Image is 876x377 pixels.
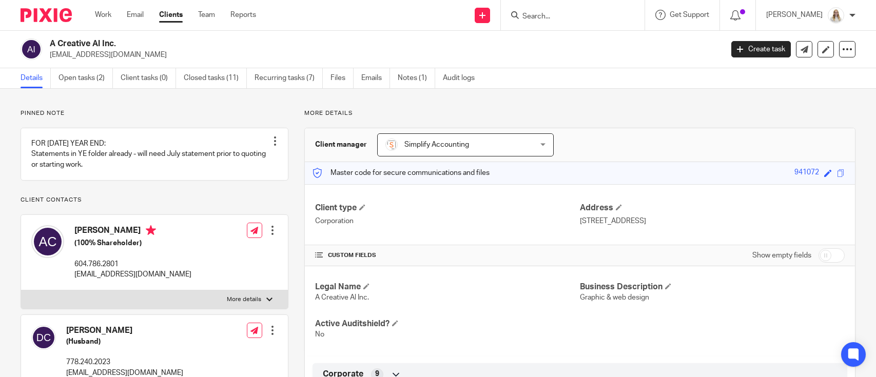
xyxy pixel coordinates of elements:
[74,259,191,269] p: 604.786.2801
[315,331,324,338] span: No
[159,10,183,20] a: Clients
[74,269,191,280] p: [EMAIL_ADDRESS][DOMAIN_NAME]
[330,68,354,88] a: Files
[198,10,215,20] a: Team
[74,225,191,238] h4: [PERSON_NAME]
[828,7,844,24] img: Headshot%2011-2024%20white%20background%20square%202.JPG
[304,109,855,117] p: More details
[21,38,42,60] img: svg%3E
[404,141,469,148] span: Simplify Accounting
[21,8,72,22] img: Pixie
[313,168,490,178] p: Master code for secure communications and files
[50,50,716,60] p: [EMAIL_ADDRESS][DOMAIN_NAME]
[361,68,390,88] a: Emails
[184,68,247,88] a: Closed tasks (11)
[227,295,261,304] p: More details
[230,10,256,20] a: Reports
[315,251,580,260] h4: CUSTOM FIELDS
[315,216,580,226] p: Corporation
[146,225,156,235] i: Primary
[95,10,111,20] a: Work
[580,282,845,292] h4: Business Description
[766,10,823,20] p: [PERSON_NAME]
[255,68,323,88] a: Recurring tasks (7)
[521,12,614,22] input: Search
[315,282,580,292] h4: Legal Name
[31,225,64,258] img: svg%3E
[670,11,709,18] span: Get Support
[50,38,582,49] h2: A Creative Al Inc.
[385,138,398,151] img: Screenshot%202023-11-29%20141159.png
[315,319,580,329] h4: Active Auditshield?
[398,68,435,88] a: Notes (1)
[66,325,183,336] h4: [PERSON_NAME]
[315,294,369,301] span: A Creative Al Inc.
[127,10,144,20] a: Email
[443,68,482,88] a: Audit logs
[21,68,51,88] a: Details
[315,203,580,213] h4: Client type
[66,357,183,367] p: 778.240.2023
[580,216,845,226] p: [STREET_ADDRESS]
[59,68,113,88] a: Open tasks (2)
[580,203,845,213] h4: Address
[31,325,56,350] img: svg%3E
[580,294,649,301] span: Graphic & web design
[21,196,288,204] p: Client contacts
[121,68,176,88] a: Client tasks (0)
[752,250,811,261] label: Show empty fields
[315,140,367,150] h3: Client manager
[731,41,791,57] a: Create task
[74,238,191,248] h5: (100% Shareholder)
[794,167,819,179] div: 941072
[21,109,288,117] p: Pinned note
[66,336,183,347] h5: (Husband)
